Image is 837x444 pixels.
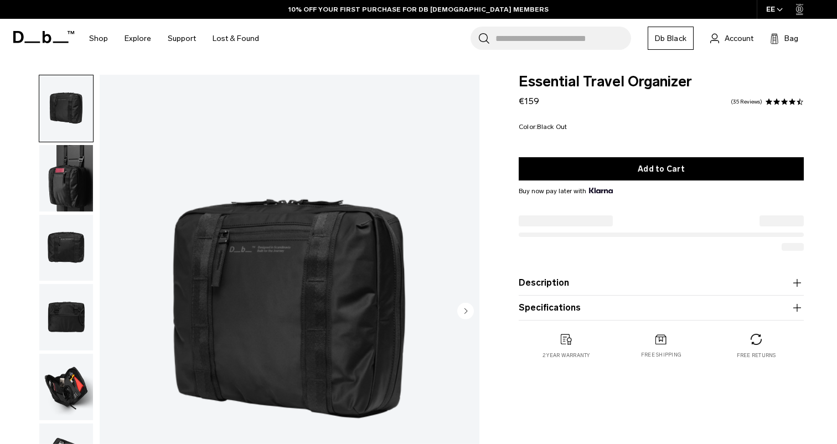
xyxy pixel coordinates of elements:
button: Bag [770,32,798,45]
a: Account [710,32,753,45]
span: €159 [519,96,539,106]
span: Bag [784,33,798,44]
p: Free returns [737,352,776,359]
img: Essential Travel Organizer Black Out [39,75,93,142]
button: Specifications [519,301,804,314]
span: Account [725,33,753,44]
img: {"height" => 20, "alt" => "Klarna"} [589,188,613,193]
span: Buy now pay later with [519,186,613,196]
span: Black Out [537,123,567,131]
a: Support [168,19,196,58]
a: Db Black [648,27,694,50]
a: 35 reviews [731,99,762,105]
p: Free shipping [641,351,681,359]
button: Essential Travel Organizer Black Out [39,353,94,421]
button: Essential Travel Organizer Black Out [39,214,94,282]
a: Explore [125,19,151,58]
img: Essential Travel Organizer Black Out [39,284,93,350]
nav: Main Navigation [81,19,267,58]
p: 2 year warranty [542,352,590,359]
legend: Color: [519,123,567,130]
button: Essential Travel Organizer Black Out [39,144,94,212]
a: 10% OFF YOUR FIRST PURCHASE FOR DB [DEMOGRAPHIC_DATA] MEMBERS [288,4,549,14]
button: Essential Travel Organizer Black Out [39,283,94,351]
a: Shop [89,19,108,58]
button: Next slide [457,302,474,321]
button: Essential Travel Organizer Black Out [39,75,94,142]
img: Essential Travel Organizer Black Out [39,145,93,211]
img: Essential Travel Organizer Black Out [39,354,93,420]
button: Description [519,276,804,290]
img: Essential Travel Organizer Black Out [39,215,93,281]
button: Add to Cart [519,157,804,180]
a: Lost & Found [213,19,259,58]
span: Essential Travel Organizer [519,75,804,89]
